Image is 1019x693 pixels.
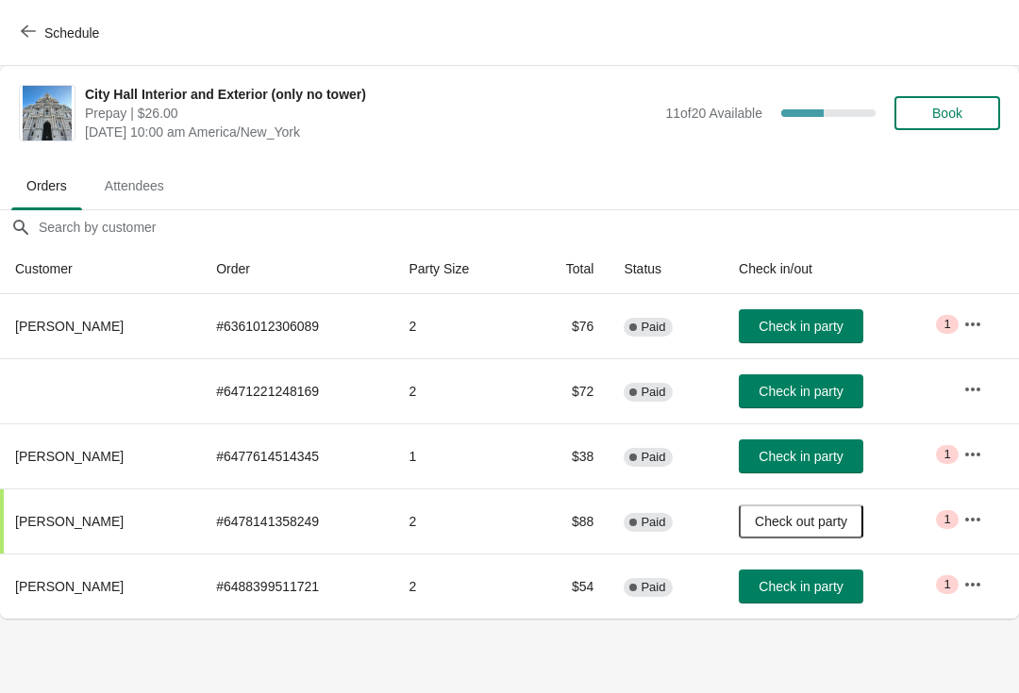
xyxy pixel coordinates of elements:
th: Status [609,244,724,294]
td: $54 [525,553,609,619]
td: $72 [525,358,609,423]
td: # 6471221248169 [201,358,393,423]
span: 1 [944,447,950,462]
span: Check in party [759,384,843,399]
span: [PERSON_NAME] [15,579,124,594]
span: Attendees [90,169,179,203]
td: # 6477614514345 [201,423,393,488]
span: Paid [641,580,665,595]
button: Check out party [739,504,863,538]
input: Search by customer [38,210,1019,244]
td: 1 [393,423,525,488]
span: Book [932,106,962,121]
td: 2 [393,294,525,358]
th: Total [525,244,609,294]
span: [PERSON_NAME] [15,319,124,334]
img: City Hall Interior and Exterior (only no tower) [23,86,73,140]
span: Schedule [44,25,99,41]
td: $88 [525,488,609,553]
td: # 6478141358249 [201,488,393,553]
span: Paid [641,320,665,335]
span: [PERSON_NAME] [15,514,124,529]
button: Schedule [9,16,114,50]
span: 1 [944,512,950,527]
span: Check in party [759,319,843,334]
span: Prepay | $26.00 [85,104,656,123]
button: Check in party [739,374,863,408]
td: 2 [393,488,525,553]
span: [PERSON_NAME] [15,449,124,464]
span: Check in party [759,579,843,594]
td: # 6488399511721 [201,553,393,619]
span: City Hall Interior and Exterior (only no tower) [85,85,656,104]
span: Paid [641,515,665,530]
span: Paid [641,450,665,465]
span: Check out party [755,514,847,529]
button: Book [894,96,1000,130]
button: Check in party [739,439,863,473]
th: Check in/out [724,244,948,294]
span: Check in party [759,449,843,464]
td: # 6361012306089 [201,294,393,358]
span: 1 [944,577,950,592]
td: $38 [525,423,609,488]
td: 2 [393,553,525,619]
td: $76 [525,294,609,358]
button: Check in party [739,569,863,603]
td: 2 [393,358,525,423]
span: 1 [944,317,950,332]
th: Order [201,244,393,294]
th: Party Size [393,244,525,294]
span: [DATE] 10:00 am America/New_York [85,123,656,141]
span: Orders [11,169,82,203]
span: 11 of 20 Available [665,106,762,121]
button: Check in party [739,309,863,343]
span: Paid [641,385,665,400]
